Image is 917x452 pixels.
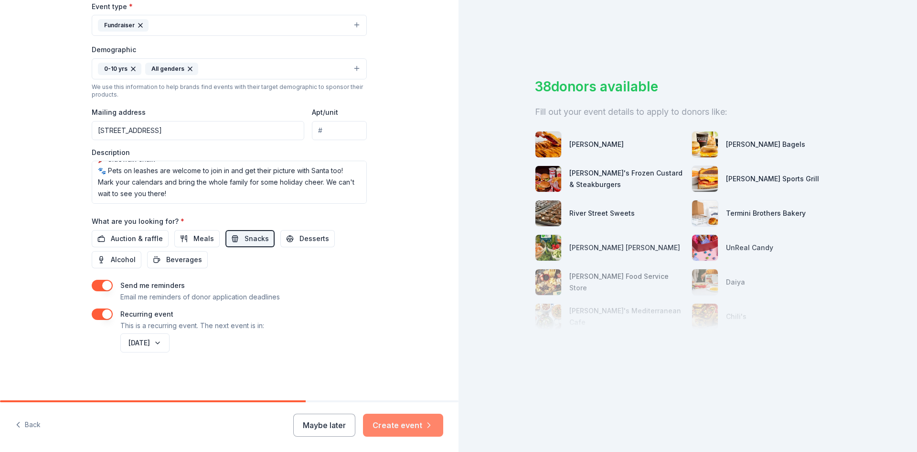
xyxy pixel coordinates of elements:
label: Apt/unit [312,108,338,117]
input: Enter a US address [92,121,304,140]
label: Send me reminders [120,281,185,289]
img: photo for River Street Sweets [535,200,561,226]
span: Snacks [245,233,269,244]
button: Back [15,415,41,435]
button: Desserts [280,230,335,247]
div: [PERSON_NAME] Sports Grill [726,173,819,185]
span: Meals [193,233,214,244]
div: Termini Brothers Bakery [726,208,806,219]
button: Create event [363,414,443,437]
input: # [312,121,367,140]
img: photo for Termini Brothers Bakery [692,200,718,226]
button: Maybe later [293,414,355,437]
div: 38 donors available [535,77,841,97]
span: Desserts [299,233,329,244]
div: We use this information to help brands find events with their target demographic to sponsor their... [92,83,367,99]
div: [PERSON_NAME]'s Frozen Custard & Steakburgers [569,167,684,190]
div: Fill out your event details to apply to donors like: [535,104,841,120]
label: Mailing address [92,108,146,117]
button: Fundraiser [92,15,367,36]
span: Beverages [166,254,202,265]
span: Auction & raffle [111,233,163,244]
span: Alcohol [111,254,136,265]
button: 0-10 yrsAll genders [92,58,367,79]
label: Recurring event [120,310,173,318]
button: Snacks [225,230,275,247]
img: photo for Freddy's Frozen Custard & Steakburgers [535,166,561,192]
div: Fundraiser [98,19,149,32]
label: Demographic [92,45,136,55]
div: [PERSON_NAME] [569,139,624,150]
label: Description [92,148,130,157]
textarea: 4th Annual Selfies with Santa Join us for a festive afternoon at [GEOGRAPHIC_DATA] in [GEOGRAPHIC... [92,161,367,204]
button: [DATE] [120,333,170,353]
button: Meals [174,230,220,247]
img: photo for Vicky Bakery [535,132,561,157]
div: 0-10 yrs [98,63,141,75]
div: River Street Sweets [569,208,635,219]
button: Beverages [147,251,208,268]
img: photo for Duffy's Sports Grill [692,166,718,192]
label: Event type [92,2,133,11]
label: What are you looking for? [92,217,184,226]
button: Alcohol [92,251,141,268]
div: [PERSON_NAME] Bagels [726,139,805,150]
img: photo for Bruegger's Bagels [692,132,718,157]
p: This is a recurring event. The next event is in: [120,320,264,331]
p: Email me reminders of donor application deadlines [120,291,280,303]
button: Auction & raffle [92,230,169,247]
div: All genders [145,63,198,75]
